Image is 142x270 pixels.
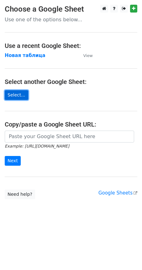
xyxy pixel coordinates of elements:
[5,42,137,49] h4: Use a recent Google Sheet:
[5,5,137,14] h3: Choose a Google Sheet
[5,53,45,58] a: Новая таблица
[5,156,21,166] input: Next
[77,53,93,58] a: View
[111,240,142,270] div: Виджет чата
[5,121,137,128] h4: Copy/paste a Google Sheet URL:
[111,240,142,270] iframe: Chat Widget
[5,16,137,23] p: Use one of the options below...
[98,190,137,196] a: Google Sheets
[83,53,93,58] small: View
[5,131,134,143] input: Paste your Google Sheet URL here
[5,78,137,86] h4: Select another Google Sheet:
[5,190,35,199] a: Need help?
[5,144,69,148] small: Example: [URL][DOMAIN_NAME]
[5,90,28,100] a: Select...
